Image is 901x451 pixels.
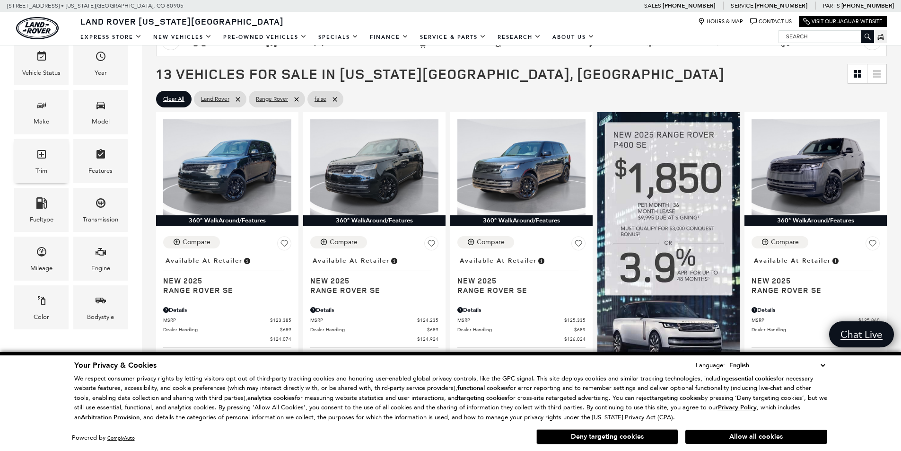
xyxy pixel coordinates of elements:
[755,2,807,9] a: [PHONE_NUMBER]
[14,237,69,281] div: MileageMileage
[417,317,438,324] span: $124,235
[779,31,874,42] input: Search
[752,119,880,215] img: 2025 LAND ROVER Range Rover SE
[14,285,69,329] div: ColorColor
[310,119,438,215] img: 2025 LAND ROVER Range Rover SE
[729,374,776,383] strong: essential cookies
[34,116,49,127] div: Make
[81,413,140,422] strong: Arbitration Provision
[803,18,883,25] a: Visit Our Jaguar Website
[457,236,514,248] button: Compare Vehicle
[364,29,414,45] a: Finance
[75,16,289,27] a: Land Rover [US_STATE][GEOGRAPHIC_DATA]
[457,336,586,343] a: $126,024
[754,256,831,266] span: Available at Retailer
[750,18,792,25] a: Contact Us
[34,312,49,322] div: Color
[858,317,880,324] span: $125,860
[310,236,367,248] button: Compare Vehicle
[74,360,157,371] span: Your Privacy & Cookies
[95,146,106,166] span: Features
[457,254,586,295] a: Available at RetailerNew 2025Range Rover SE
[163,336,291,343] a: $124,074
[414,29,492,45] a: Service & Parts
[35,166,47,176] div: Trim
[218,29,313,45] a: Pre-Owned Vehicles
[829,321,894,347] a: Chat Live
[752,326,868,333] span: Dealer Handling
[75,29,148,45] a: EXPRESS STORE
[752,317,858,324] span: MSRP
[752,236,808,248] button: Compare Vehicle
[698,18,743,25] a: Hours & Map
[731,2,753,9] span: Service
[685,430,827,444] button: Allow all cookies
[310,336,438,343] a: $124,924
[36,195,47,214] span: Fueltype
[163,326,291,333] a: Dealer Handling $689
[644,2,661,9] span: Sales
[270,336,291,343] span: $124,074
[7,2,184,9] a: [STREET_ADDRESS] • [US_STATE][GEOGRAPHIC_DATA], CO 80905
[652,394,701,402] strong: targeting cookies
[148,29,218,45] a: New Vehicles
[492,29,547,45] a: Research
[310,317,417,324] span: MSRP
[256,93,288,105] span: Range Rover
[163,317,291,324] a: MSRP $123,385
[95,195,106,214] span: Transmission
[30,263,52,274] div: Mileage
[73,90,128,134] div: ModelModel
[163,285,284,295] span: Range Rover SE
[752,276,873,285] span: New 2025
[771,238,799,247] div: Compare
[831,256,840,266] span: Vehicle is in stock and ready for immediate delivery. Due to demand, availability is subject to c...
[427,326,438,333] span: $689
[95,244,106,263] span: Engine
[95,292,106,312] span: Bodystyle
[156,215,298,226] div: 360° WalkAround/Features
[243,256,251,266] span: Vehicle is in stock and ready for immediate delivery. Due to demand, availability is subject to c...
[14,188,69,232] div: FueltypeFueltype
[313,29,364,45] a: Specials
[457,317,564,324] span: MSRP
[72,435,135,441] div: Powered by
[752,254,880,295] a: Available at RetailerNew 2025Range Rover SE
[73,41,128,85] div: YearYear
[73,285,128,329] div: BodystyleBodystyle
[718,404,757,411] a: Privacy Policy
[95,48,106,68] span: Year
[280,326,291,333] span: $689
[457,384,508,392] strong: functional cookies
[752,306,880,314] div: Pricing Details - Range Rover SE
[88,166,113,176] div: Features
[270,317,291,324] span: $123,385
[315,93,326,105] span: false
[75,29,600,45] nav: Main Navigation
[166,256,243,266] span: Available at Retailer
[36,97,47,116] span: Make
[310,326,427,333] span: Dealer Handling
[752,326,880,333] a: Dealer Handling $689
[424,236,438,254] button: Save Vehicle
[390,256,398,266] span: Vehicle is in stock and ready for immediate delivery. Due to demand, availability is subject to c...
[73,237,128,281] div: EngineEngine
[457,326,574,333] span: Dealer Handling
[303,215,446,226] div: 360° WalkAround/Features
[450,215,593,226] div: 360° WalkAround/Features
[247,394,295,402] strong: analytics cookies
[163,276,284,285] span: New 2025
[836,328,887,341] span: Chat Live
[163,326,280,333] span: Dealer Handling
[310,276,431,285] span: New 2025
[457,276,578,285] span: New 2025
[460,256,537,266] span: Available at Retailer
[823,2,840,9] span: Parts
[457,119,586,215] img: 2025 LAND ROVER Range Rover SE
[36,244,47,263] span: Mileage
[74,374,827,423] p: We respect consumer privacy rights by letting visitors opt out of third-party tracking cookies an...
[696,362,725,368] div: Language:
[330,238,358,247] div: Compare
[183,238,210,247] div: Compare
